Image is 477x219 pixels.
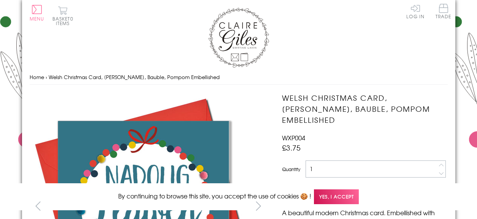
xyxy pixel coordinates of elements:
span: Trade [436,4,452,19]
a: Log In [406,4,425,19]
button: prev [30,197,47,214]
span: WXP004 [282,133,305,142]
label: Quantity [282,166,300,173]
button: Menu [30,5,44,21]
button: Basket0 items [52,6,73,25]
a: Home [30,73,44,81]
span: Welsh Christmas Card, [PERSON_NAME], Bauble, Pompom Embellished [49,73,220,81]
nav: breadcrumbs [30,70,448,85]
img: Claire Giles Greetings Cards [208,8,269,68]
span: Yes, I accept [314,189,359,204]
span: Menu [30,15,44,22]
a: Trade [436,4,452,20]
span: 0 items [56,15,73,27]
span: £3.75 [282,142,301,153]
span: › [46,73,47,81]
h1: Welsh Christmas Card, [PERSON_NAME], Bauble, Pompom Embellished [282,92,447,125]
button: next [250,197,267,214]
